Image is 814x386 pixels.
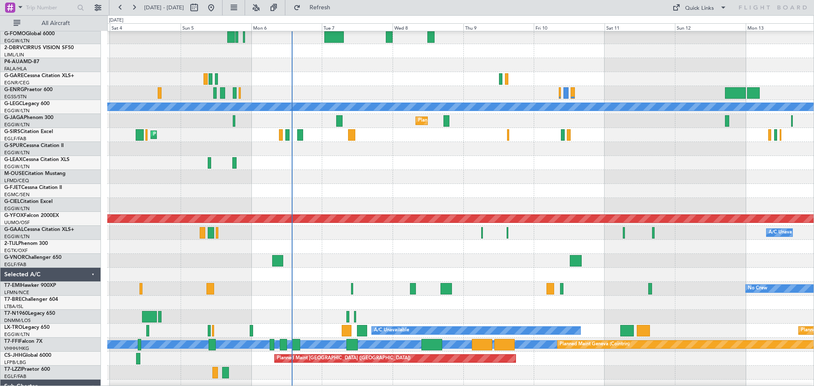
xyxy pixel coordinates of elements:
[4,108,30,114] a: EGGW/LTN
[4,233,30,240] a: EGGW/LTN
[4,205,30,212] a: EGGW/LTN
[4,311,55,316] a: T7-N1960Legacy 650
[4,192,30,198] a: EGMC/SEN
[4,59,39,64] a: P4-AUAMD-87
[4,367,50,372] a: T7-LZZIPraetor 600
[4,73,74,78] a: G-GARECessna Citation XLS+
[4,143,64,148] a: G-SPURCessna Citation II
[4,73,24,78] span: G-GARE
[374,324,409,337] div: A/C Unavailable
[153,128,287,141] div: Planned Maint [GEOGRAPHIC_DATA] ([GEOGRAPHIC_DATA])
[4,101,22,106] span: G-LEGC
[4,143,23,148] span: G-SPUR
[144,4,184,11] span: [DATE] - [DATE]
[4,122,30,128] a: EGGW/LTN
[251,23,322,31] div: Mon 6
[110,23,181,31] div: Sat 4
[4,331,30,338] a: EGGW/LTN
[4,94,27,100] a: EGSS/STN
[4,227,24,232] span: G-GAAL
[4,325,22,330] span: LX-TRO
[4,101,50,106] a: G-LEGCLegacy 600
[4,359,26,366] a: LFPB/LBG
[4,185,62,190] a: G-FJETCessna Citation II
[4,129,20,134] span: G-SIRS
[418,114,552,127] div: Planned Maint [GEOGRAPHIC_DATA] ([GEOGRAPHIC_DATA])
[4,52,24,58] a: LIML/LIN
[4,31,55,36] a: G-FOMOGlobal 6000
[4,367,22,372] span: T7-LZZI
[4,283,56,288] a: T7-EMIHawker 900XP
[4,171,66,176] a: M-OUSECitation Mustang
[22,20,89,26] span: All Aircraft
[4,311,28,316] span: T7-N1960
[534,23,605,31] div: Fri 10
[4,80,30,86] a: EGNR/CEG
[4,59,23,64] span: P4-AUA
[4,353,51,358] a: CS-JHHGlobal 6000
[668,1,731,14] button: Quick Links
[4,129,53,134] a: G-SIRSCitation Excel
[4,241,48,246] a: 2-TIJLPhenom 300
[4,87,24,92] span: G-ENRG
[4,247,28,254] a: EGTK/OXF
[748,282,767,295] div: No Crew
[685,4,714,13] div: Quick Links
[463,23,534,31] div: Thu 9
[302,5,338,11] span: Refresh
[769,226,804,239] div: A/C Unavailable
[4,261,26,268] a: EGLF/FAB
[4,241,18,246] span: 2-TIJL
[4,150,30,156] a: EGGW/LTN
[4,185,21,190] span: G-FJET
[4,373,26,380] a: EGLF/FAB
[4,115,24,120] span: G-JAGA
[4,339,19,344] span: T7-FFI
[4,255,61,260] a: G-VNORChallenger 650
[393,23,463,31] div: Wed 8
[181,23,251,31] div: Sun 5
[4,303,23,310] a: LTBA/ISL
[4,297,58,302] a: T7-BREChallenger 604
[4,297,22,302] span: T7-BRE
[4,199,20,204] span: G-CIEL
[675,23,746,31] div: Sun 12
[4,283,21,288] span: T7-EMI
[4,219,30,226] a: UUMO/OSF
[4,157,70,162] a: G-LEAXCessna Citation XLS
[4,45,23,50] span: 2-DBRV
[4,164,30,170] a: EGGW/LTN
[4,66,27,72] a: FALA/HLA
[4,199,53,204] a: G-CIELCitation Excel
[4,157,22,162] span: G-LEAX
[4,136,26,142] a: EGLF/FAB
[4,317,31,324] a: DNMM/LOS
[277,352,410,365] div: Planned Maint [GEOGRAPHIC_DATA] ([GEOGRAPHIC_DATA])
[4,325,50,330] a: LX-TROLegacy 650
[4,289,29,296] a: LFMN/NCE
[4,345,29,352] a: VHHH/HKG
[26,1,75,14] input: Trip Number
[4,171,25,176] span: M-OUSE
[290,1,340,14] button: Refresh
[4,31,26,36] span: G-FOMO
[560,338,630,351] div: Planned Maint Geneva (Cointrin)
[4,178,29,184] a: LFMD/CEQ
[4,339,42,344] a: T7-FFIFalcon 7X
[605,23,675,31] div: Sat 11
[4,87,53,92] a: G-ENRGPraetor 600
[322,23,393,31] div: Tue 7
[4,115,53,120] a: G-JAGAPhenom 300
[9,17,92,30] button: All Aircraft
[4,213,24,218] span: G-YFOX
[4,227,74,232] a: G-GAALCessna Citation XLS+
[4,45,74,50] a: 2-DBRVCIRRUS VISION SF50
[4,255,25,260] span: G-VNOR
[4,213,59,218] a: G-YFOXFalcon 2000EX
[4,38,30,44] a: EGGW/LTN
[4,353,22,358] span: CS-JHH
[109,17,123,24] div: [DATE]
